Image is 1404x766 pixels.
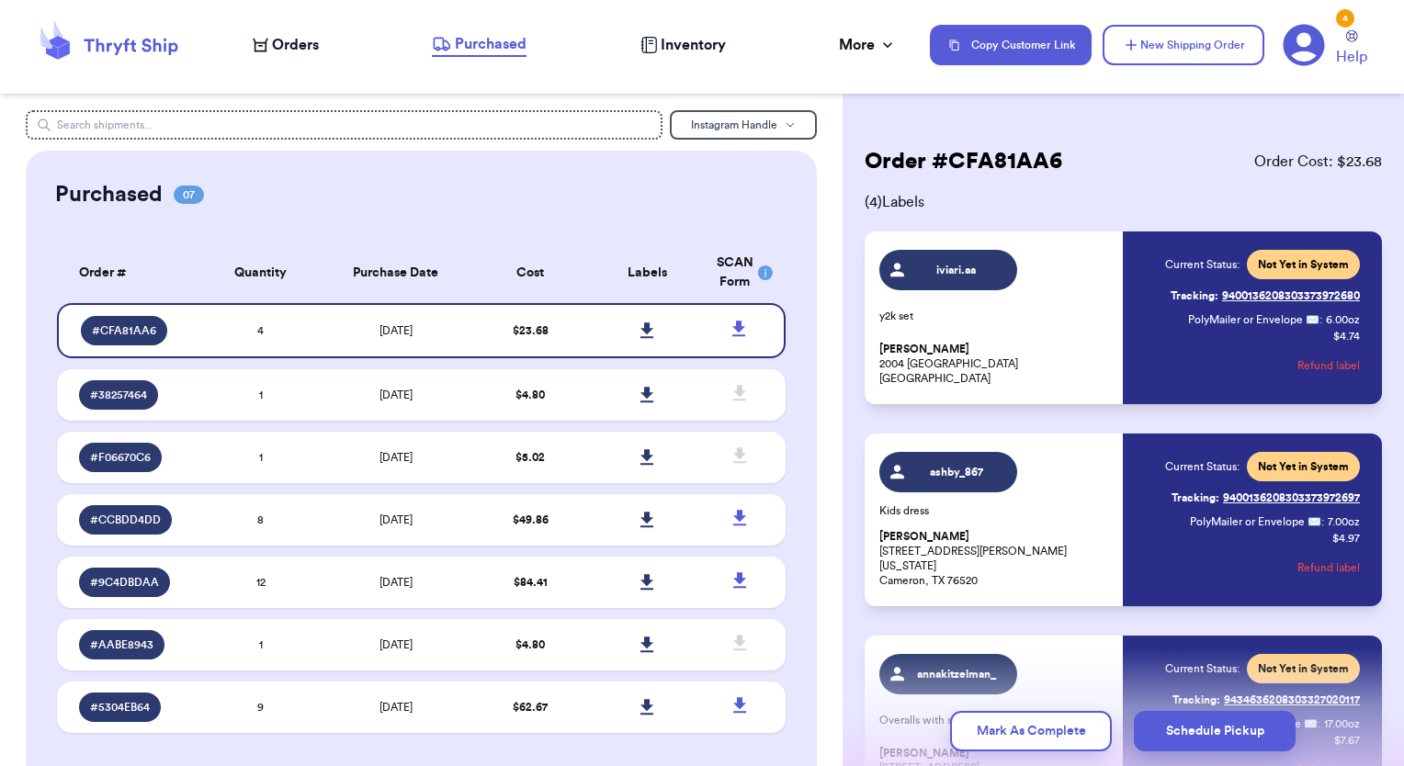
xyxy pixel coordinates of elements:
span: Not Yet in System [1258,459,1349,474]
span: [DATE] [379,514,413,525]
span: 12 [256,577,266,588]
span: [PERSON_NAME] [879,343,969,356]
span: iviari.aa [912,263,1000,277]
span: $ 4.80 [515,639,545,650]
span: Tracking: [1171,288,1218,303]
span: Current Status: [1165,661,1240,676]
p: $ 4.97 [1332,531,1360,546]
span: $ 4.80 [515,389,545,400]
span: Not Yet in System [1258,257,1349,272]
span: ( 4 ) Labels [865,191,1382,213]
span: Purchased [455,33,526,55]
span: [PERSON_NAME] [879,530,969,544]
span: Current Status: [1165,459,1240,474]
span: Orders [272,34,319,56]
h2: Purchased [55,180,163,209]
span: Tracking: [1172,693,1220,707]
th: Cost [472,242,589,303]
p: 2004 [GEOGRAPHIC_DATA] [GEOGRAPHIC_DATA] [879,342,1113,386]
span: $ 49.86 [513,514,549,525]
div: 4 [1336,9,1354,28]
a: 4 [1283,24,1325,66]
button: Schedule Pickup [1134,711,1296,751]
a: Tracking:9434636208303327020117 [1172,685,1360,715]
span: Order Cost: $ 23.68 [1254,151,1382,173]
h2: Order # CFA81AA6 [865,147,1062,176]
span: [DATE] [379,325,413,336]
span: 8 [257,514,264,525]
span: annakitzelman_ [912,667,1000,682]
span: Current Status: [1165,257,1240,272]
p: [STREET_ADDRESS][PERSON_NAME][US_STATE] Cameron, TX 76520 [879,529,1113,588]
span: [DATE] [379,702,413,713]
span: # 5304EB64 [90,700,150,715]
span: # CFA81AA6 [92,323,156,338]
div: More [839,34,897,56]
th: Purchase Date [319,242,472,303]
th: Quantity [202,242,319,303]
p: Kids dress [879,503,1113,518]
span: PolyMailer or Envelope ✉️ [1188,314,1319,325]
a: Tracking:9400136208303373972697 [1172,483,1360,513]
span: Tracking: [1172,490,1219,505]
span: Inventory [661,34,726,56]
span: # 38257464 [90,388,147,402]
span: 07 [174,186,204,204]
span: 4 [257,325,264,336]
span: [DATE] [379,577,413,588]
button: Refund label [1297,345,1360,386]
span: 7.00 oz [1328,514,1360,529]
p: $ 4.74 [1333,329,1360,344]
a: Inventory [640,34,726,56]
button: New Shipping Order [1103,25,1264,65]
p: y2k set [879,309,1113,323]
span: $ 5.02 [515,452,545,463]
span: 6.00 oz [1326,312,1360,327]
span: [DATE] [379,389,413,400]
th: Labels [589,242,706,303]
span: 1 [259,452,263,463]
button: Refund label [1297,547,1360,588]
span: 1 [259,389,263,400]
span: : [1321,514,1324,529]
a: Tracking:9400136208303373972680 [1171,281,1360,310]
div: SCAN Form [717,253,764,292]
span: [DATE] [379,639,413,650]
button: Mark As Complete [950,711,1112,751]
button: Instagram Handle [670,110,817,140]
span: # CCBDD4DD [90,513,161,527]
span: 9 [257,702,264,713]
span: Help [1336,46,1367,68]
span: Instagram Handle [691,119,777,130]
span: ashby_867 [912,465,1000,479]
span: # F06670C6 [90,450,151,465]
span: PolyMailer or Envelope ✉️ [1190,516,1321,527]
span: : [1319,312,1322,327]
span: # 9C4DBDAA [90,575,159,590]
a: Purchased [432,33,526,57]
span: $ 84.41 [514,577,548,588]
input: Search shipments... [26,110,663,140]
span: [DATE] [379,452,413,463]
span: Not Yet in System [1258,661,1349,676]
a: Help [1336,30,1367,68]
span: # AABE8943 [90,637,153,652]
span: $ 23.68 [513,325,549,336]
a: Orders [253,34,319,56]
button: Copy Customer Link [930,25,1092,65]
span: $ 62.67 [513,702,548,713]
th: Order # [57,242,203,303]
span: 1 [259,639,263,650]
